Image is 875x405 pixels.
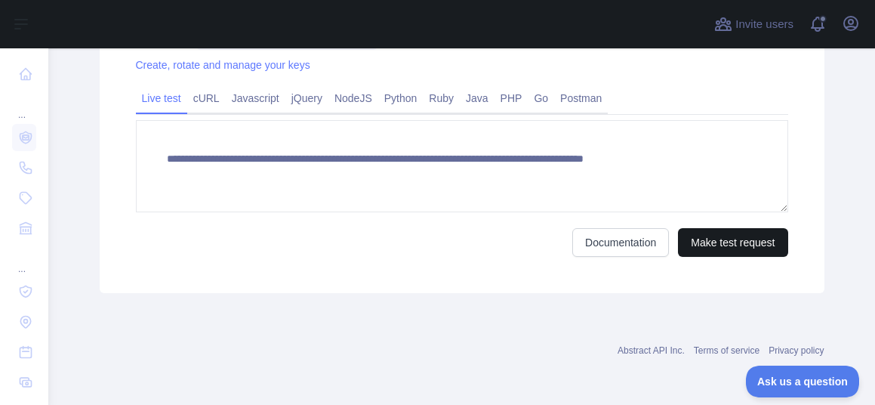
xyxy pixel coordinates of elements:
[494,86,528,110] a: PHP
[618,345,685,356] a: Abstract API Inc.
[423,86,460,110] a: Ruby
[711,12,796,36] button: Invite users
[226,86,285,110] a: Javascript
[528,86,554,110] a: Go
[735,16,793,33] span: Invite users
[572,228,669,257] a: Documentation
[12,91,36,121] div: ...
[678,228,787,257] button: Make test request
[769,345,824,356] a: Privacy policy
[12,245,36,275] div: ...
[554,86,608,110] a: Postman
[694,345,759,356] a: Terms of service
[136,59,310,71] a: Create, rotate and manage your keys
[378,86,424,110] a: Python
[285,86,328,110] a: jQuery
[746,366,860,397] iframe: Toggle Customer Support
[460,86,494,110] a: Java
[187,86,226,110] a: cURL
[136,86,187,110] a: Live test
[328,86,378,110] a: NodeJS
